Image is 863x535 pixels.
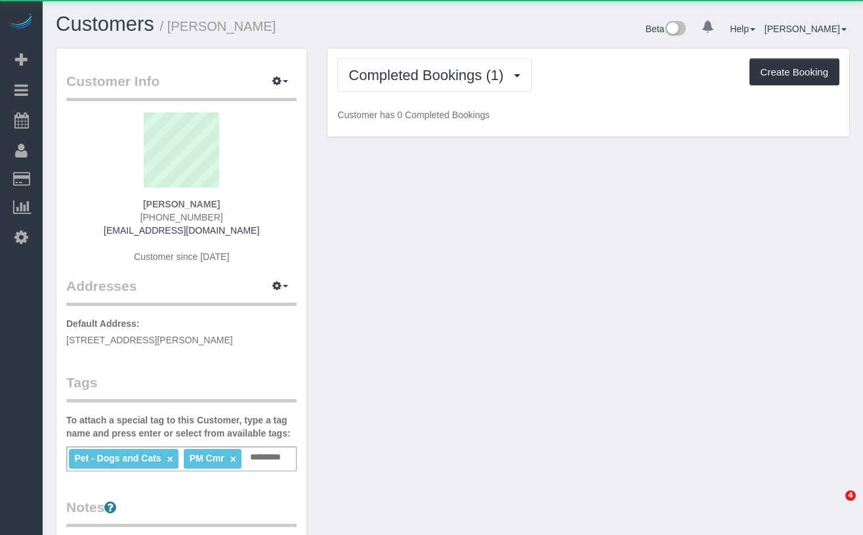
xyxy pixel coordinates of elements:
strong: [PERSON_NAME] [143,199,220,209]
span: Completed Bookings (1) [348,67,510,83]
iframe: Intercom live chat [818,490,850,522]
a: [PERSON_NAME] [765,24,847,34]
label: To attach a special tag to this Customer, type a tag name and press enter or select from availabl... [66,414,297,440]
a: Beta [646,24,686,34]
span: 4 [845,490,856,501]
span: Pet - Dogs and Cats [74,453,161,463]
a: Customers [56,12,154,35]
img: New interface [664,21,686,38]
img: Automaid Logo [8,13,34,32]
span: [STREET_ADDRESS][PERSON_NAME] [66,335,233,345]
span: PM Cmr [190,453,224,463]
legend: Notes [66,498,297,527]
span: [PHONE_NUMBER] [140,212,223,223]
button: Create Booking [749,58,839,86]
a: × [230,454,236,465]
a: × [167,454,173,465]
legend: Tags [66,373,297,402]
a: Help [730,24,755,34]
label: Default Address: [66,317,140,330]
legend: Customer Info [66,72,297,101]
span: Customer since [DATE] [134,251,229,262]
a: [EMAIL_ADDRESS][DOMAIN_NAME] [104,225,259,236]
small: / [PERSON_NAME] [160,19,276,33]
p: Customer has 0 Completed Bookings [337,108,839,121]
button: Completed Bookings (1) [337,58,532,92]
